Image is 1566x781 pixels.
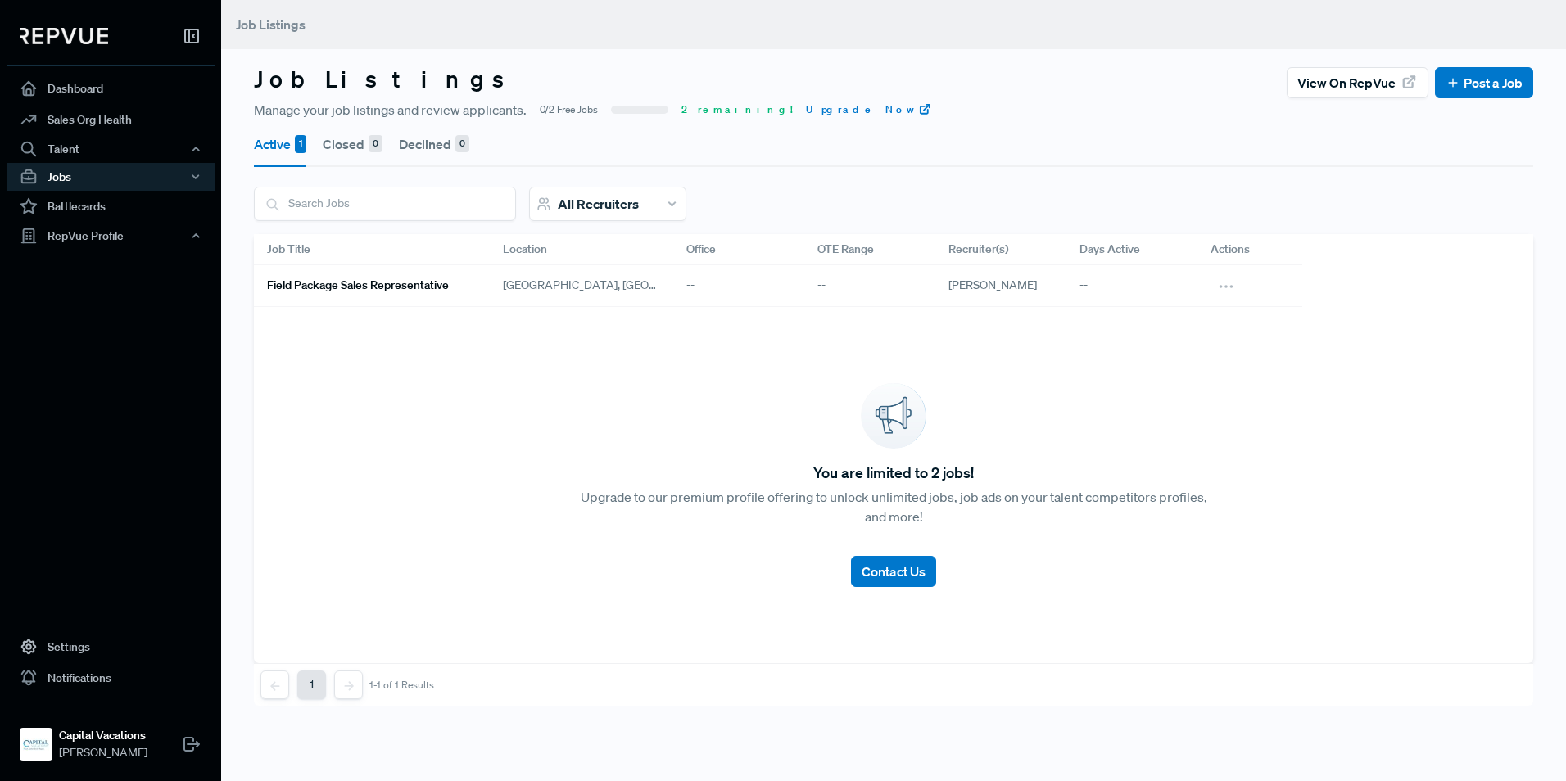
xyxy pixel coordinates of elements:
[948,278,1037,292] span: [PERSON_NAME]
[503,277,660,294] span: [GEOGRAPHIC_DATA], [GEOGRAPHIC_DATA]
[369,679,434,691] div: 1-1 of 1 Results
[323,121,382,167] button: Closed 0
[7,135,215,163] button: Talent
[7,163,215,191] button: Jobs
[813,462,974,484] span: You are limited to 2 jobs!
[1297,73,1396,93] span: View on RepVue
[681,102,793,117] span: 2 remaining!
[236,16,306,33] span: Job Listings
[7,222,215,250] button: RepVue Profile
[861,383,926,449] img: announcement
[1079,241,1140,258] span: Days Active
[260,670,289,699] button: Previous
[267,278,449,292] h6: Field Package Sales Representative
[540,102,598,117] span: 0/2 Free Jobs
[255,187,515,219] input: Search Jobs
[59,744,147,761] span: [PERSON_NAME]
[851,543,936,587] a: Contact Us
[7,631,215,662] a: Settings
[1066,265,1197,307] div: --
[455,135,469,153] div: 0
[817,241,874,258] span: OTE Range
[673,265,804,307] div: --
[399,121,469,167] button: Declined 0
[334,670,363,699] button: Next
[1211,241,1250,258] span: Actions
[1446,73,1523,93] a: Post a Job
[254,121,306,167] button: Active 1
[862,563,926,580] span: Contact Us
[59,727,147,744] strong: Capital Vacations
[267,241,310,258] span: Job Title
[7,191,215,222] a: Battlecards
[295,135,306,153] div: 1
[23,731,49,757] img: Capital Vacations
[851,556,936,587] button: Contact Us
[503,241,547,258] span: Location
[1287,67,1428,98] button: View on RepVue
[20,28,108,44] img: RepVue
[267,272,464,300] a: Field Package Sales Representative
[7,707,215,768] a: Capital VacationsCapital Vacations[PERSON_NAME]
[369,135,382,153] div: 0
[1435,67,1533,98] button: Post a Job
[686,241,716,258] span: Office
[558,196,639,212] span: All Recruiters
[806,102,932,117] a: Upgrade Now
[7,73,215,104] a: Dashboard
[7,662,215,693] a: Notifications
[254,100,527,120] span: Manage your job listings and review applicants.
[804,265,935,307] div: --
[297,670,326,699] button: 1
[260,670,434,699] nav: pagination
[948,241,1008,258] span: Recruiter(s)
[254,65,519,93] h3: Job Listings
[7,104,215,135] a: Sales Org Health
[574,487,1214,526] p: Upgrade to our premium profile offering to unlock unlimited jobs, job ads on your talent competit...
